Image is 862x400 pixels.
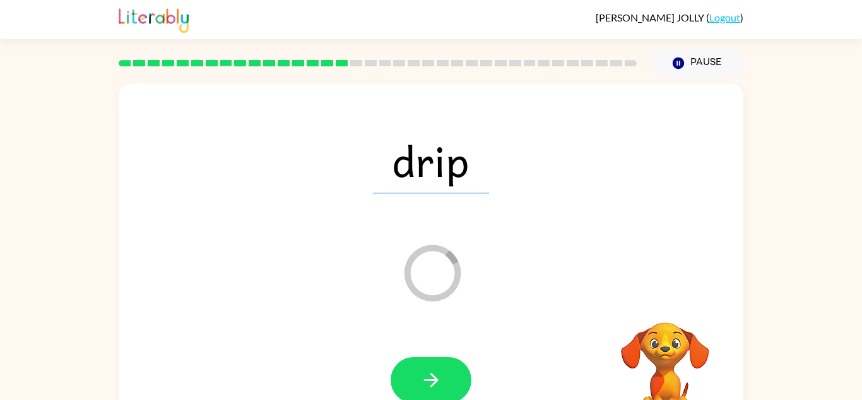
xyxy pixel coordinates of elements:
button: Pause [652,49,743,78]
span: [PERSON_NAME] JOLLY [596,11,706,23]
img: Literably [119,5,189,33]
div: ( ) [596,11,743,23]
span: drip [373,128,489,193]
a: Logout [709,11,740,23]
